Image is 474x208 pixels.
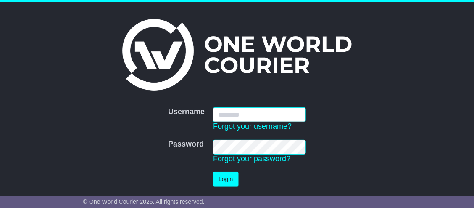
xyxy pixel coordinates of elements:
[168,107,205,117] label: Username
[213,172,238,187] button: Login
[122,19,352,91] img: One World
[213,122,292,131] a: Forgot your username?
[213,155,290,163] a: Forgot your password?
[83,198,205,205] span: © One World Courier 2025. All rights reserved.
[168,140,204,149] label: Password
